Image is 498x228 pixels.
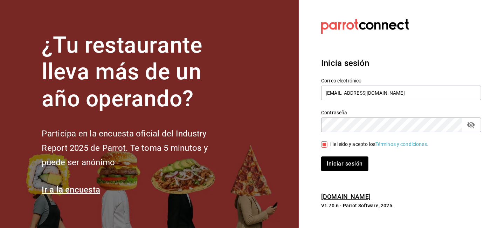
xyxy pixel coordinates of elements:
[321,78,481,83] label: Correo electrónico
[321,57,481,69] h3: Inicia sesión
[42,32,231,113] h1: ¿Tu restaurante lleva más de un año operando?
[321,193,371,200] a: [DOMAIN_NAME]
[330,141,428,148] div: He leído y acepto los
[42,185,100,195] a: Ir a la encuesta
[321,202,481,209] p: V1.70.6 - Parrot Software, 2025.
[42,127,231,169] h2: Participa en la encuesta oficial del Industry Report 2025 de Parrot. Te toma 5 minutos y puede se...
[321,86,481,100] input: Ingresa tu correo electrónico
[321,156,368,171] button: Iniciar sesión
[465,119,477,131] button: passwordField
[321,110,481,115] label: Contraseña
[375,141,428,147] a: Términos y condiciones.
